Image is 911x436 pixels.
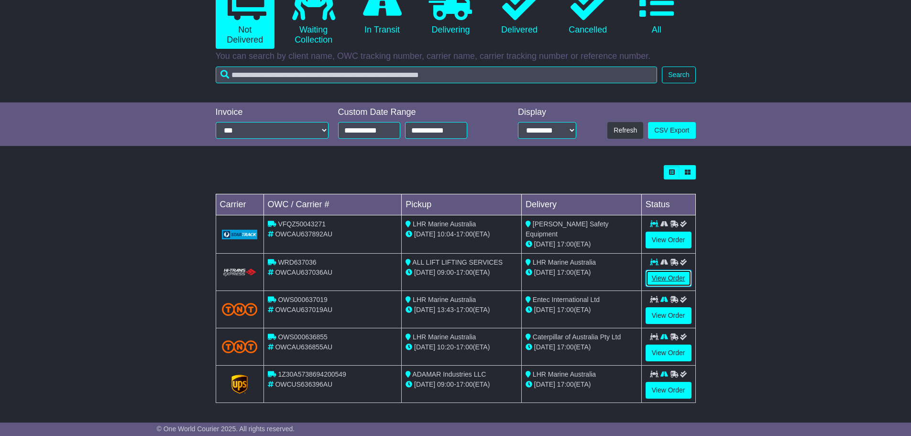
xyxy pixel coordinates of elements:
div: - (ETA) [406,268,517,278]
span: ADAMAR Industries LLC [412,370,486,378]
a: View Order [646,382,691,399]
div: - (ETA) [406,229,517,239]
span: OWCAU637892AU [275,230,332,238]
span: 09:00 [437,380,454,388]
span: WRD637036 [278,258,316,266]
span: LHR Marine Australia [413,296,476,303]
img: GetCarrierServiceLogo [222,230,258,239]
span: LHR Marine Australia [533,370,596,378]
span: Entec International Ltd [533,296,600,303]
img: TNT_Domestic.png [222,340,258,353]
span: [DATE] [414,306,435,313]
span: 17:00 [557,268,574,276]
div: - (ETA) [406,305,517,315]
div: (ETA) [526,380,637,390]
td: Pickup [402,194,522,215]
div: Custom Date Range [338,107,492,118]
div: (ETA) [526,305,637,315]
span: 17:00 [456,268,473,276]
span: [DATE] [534,380,555,388]
a: View Order [646,270,691,287]
span: LHR Marine Australia [533,258,596,266]
span: 13:43 [437,306,454,313]
a: View Order [646,345,691,361]
span: [DATE] [414,230,435,238]
td: Delivery [521,194,641,215]
span: OWCAU636855AU [275,343,332,351]
span: 17:00 [456,380,473,388]
div: - (ETA) [406,380,517,390]
span: [PERSON_NAME] Safety Equipment [526,220,609,238]
img: HiTrans.png [222,268,258,277]
span: [DATE] [414,343,435,351]
div: - (ETA) [406,342,517,352]
span: VFQZ50043271 [278,220,326,228]
span: 17:00 [557,343,574,351]
span: [DATE] [414,380,435,388]
span: 17:00 [557,240,574,248]
div: (ETA) [526,268,637,278]
span: LHR Marine Australia [413,333,476,341]
span: 17:00 [456,230,473,238]
span: LHR Marine Australia [413,220,476,228]
a: View Order [646,307,691,324]
span: [DATE] [534,343,555,351]
span: 10:20 [437,343,454,351]
span: [DATE] [414,268,435,276]
td: OWC / Carrier # [263,194,402,215]
img: TNT_Domestic.png [222,303,258,316]
span: [DATE] [534,240,555,248]
span: Caterpillar of Australia Pty Ltd [533,333,621,341]
td: Status [641,194,695,215]
div: Invoice [216,107,329,118]
span: 09:00 [437,268,454,276]
span: OWCAU637019AU [275,306,332,313]
span: 17:00 [456,343,473,351]
span: 17:00 [456,306,473,313]
span: 17:00 [557,380,574,388]
span: © One World Courier 2025. All rights reserved. [157,425,295,433]
img: GetCarrierServiceLogo [231,375,248,394]
span: 17:00 [557,306,574,313]
span: OWCAU637036AU [275,268,332,276]
td: Carrier [216,194,263,215]
span: 1Z30A5738694200549 [278,370,346,378]
span: OWCUS636396AU [275,380,332,388]
div: (ETA) [526,239,637,249]
span: OWS000636855 [278,333,328,341]
div: (ETA) [526,342,637,352]
button: Search [662,67,695,83]
span: [DATE] [534,306,555,313]
a: CSV Export [648,122,695,139]
span: [DATE] [534,268,555,276]
div: Display [518,107,576,118]
span: OWS000637019 [278,296,328,303]
p: You can search by client name, OWC tracking number, carrier name, carrier tracking number or refe... [216,51,696,62]
span: ALL LIFT LIFTING SERVICES [412,258,503,266]
button: Refresh [607,122,643,139]
span: 10:04 [437,230,454,238]
a: View Order [646,232,691,248]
